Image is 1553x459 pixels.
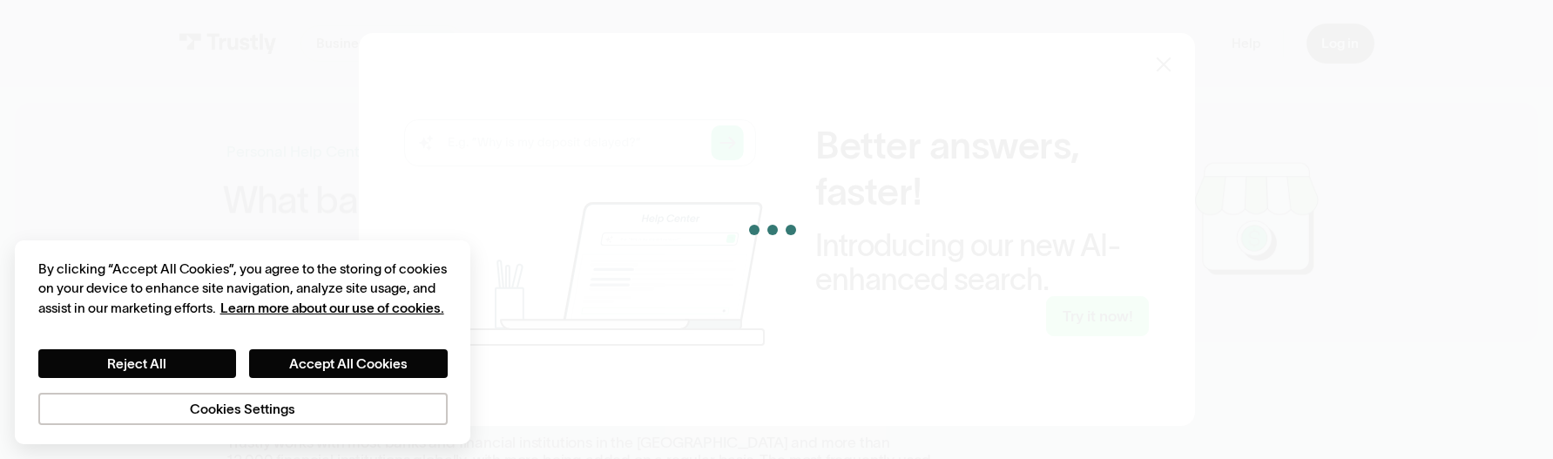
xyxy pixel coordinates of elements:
[220,300,444,315] a: More information about your privacy, opens in a new tab
[38,393,449,425] button: Cookies Settings
[15,240,470,444] div: Cookie banner
[38,260,449,320] div: By clicking “Accept All Cookies”, you agree to the storing of cookies on your device to enhance s...
[38,260,449,425] div: Privacy
[249,349,448,378] button: Accept All Cookies
[38,349,237,378] button: Reject All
